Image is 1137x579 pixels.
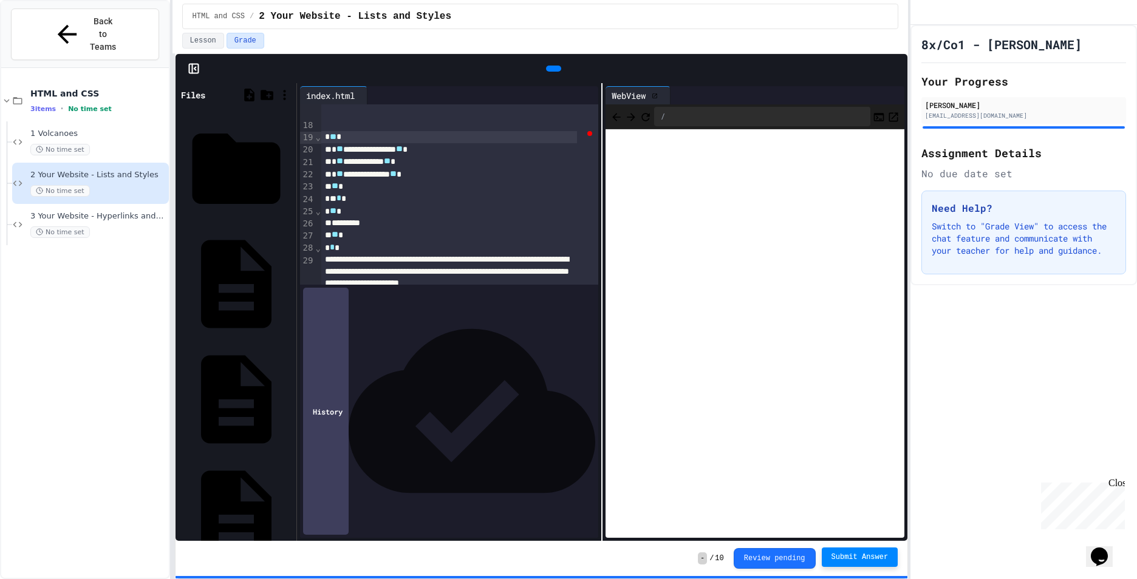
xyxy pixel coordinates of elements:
span: HTML and CSS [30,88,166,99]
div: History [303,288,349,535]
div: WebView [606,89,652,102]
div: 29 [300,255,315,302]
span: Submit Answer [831,552,889,562]
span: 10 [715,554,723,563]
span: Fold line [315,132,321,142]
span: No time set [68,105,112,113]
span: / [709,554,714,563]
div: 20 [300,144,315,156]
div: 26 [300,218,315,230]
div: 18 [300,120,315,132]
span: / [250,12,254,21]
div: [PERSON_NAME] [925,100,1122,110]
span: No time set [30,226,90,238]
div: index.html [300,86,367,104]
button: Back to Teams [11,8,159,60]
button: Submit Answer [822,547,898,567]
span: HTML and CSS [193,12,245,21]
div: [EMAIL_ADDRESS][DOMAIN_NAME] [925,111,1122,120]
div: / [654,107,870,126]
div: 21 [300,157,315,169]
span: Fold line [315,243,321,253]
div: 27 [300,230,315,242]
div: 23 [300,181,315,193]
iframe: Web Preview [606,129,904,538]
div: 19 [300,132,315,144]
iframe: chat widget [1036,478,1125,529]
p: Switch to "Grade View" to access the chat feature and communicate with your teacher for help and ... [932,220,1116,257]
div: 24 [300,194,315,206]
span: 2 Your Website - Lists and Styles [30,170,166,180]
span: • [61,104,63,113]
span: Back [610,109,623,124]
div: No due date set [921,166,1126,181]
span: 1 Volcanoes [30,129,166,139]
span: 3 items [30,105,56,113]
span: 3 Your Website - Hyperlinks and Images [30,211,166,222]
span: Back to Teams [89,15,117,53]
span: - [698,552,707,564]
h1: 8x/Co1 - [PERSON_NAME] [921,36,1082,53]
div: 22 [300,169,315,181]
button: Console [873,109,885,124]
button: Review pending [734,548,816,569]
div: 25 [300,206,315,218]
button: Open in new tab [887,109,900,124]
div: Chat with us now!Close [5,5,84,77]
button: Refresh [640,109,652,124]
div: Files [181,89,205,101]
div: index.html [300,89,361,102]
span: Forward [625,109,637,124]
span: No time set [30,144,90,155]
button: Grade [227,33,264,49]
div: 28 [300,242,315,254]
iframe: chat widget [1086,530,1125,567]
span: Fold line [315,206,321,216]
h2: Your Progress [921,73,1126,90]
span: No time set [30,185,90,197]
h2: Assignment Details [921,144,1126,161]
h3: Need Help? [932,201,1116,215]
div: WebView [606,86,671,104]
span: 2 Your Website - Lists and Styles [259,9,451,24]
button: Lesson [182,33,224,49]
